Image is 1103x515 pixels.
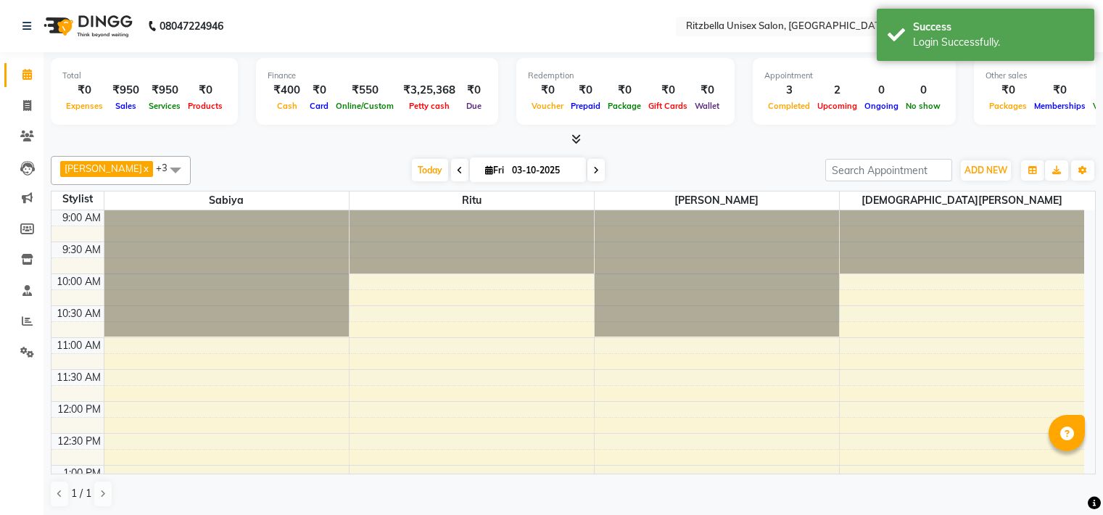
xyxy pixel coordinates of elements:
span: Voucher [528,101,567,111]
div: Redemption [528,70,723,82]
span: Gift Cards [645,101,691,111]
div: Total [62,70,226,82]
span: Ritu [350,191,594,210]
span: Products [184,101,226,111]
a: x [142,162,149,174]
div: ₹0 [604,82,645,99]
div: ₹0 [567,82,604,99]
b: 08047224946 [160,6,223,46]
div: Stylist [51,191,104,207]
div: ₹550 [332,82,397,99]
div: ₹0 [645,82,691,99]
span: Sabiya [104,191,349,210]
div: 11:00 AM [54,338,104,353]
span: Fri [482,165,508,176]
span: Ongoing [861,101,902,111]
span: +3 [156,162,178,173]
span: Services [145,101,184,111]
div: 10:30 AM [54,306,104,321]
span: Completed [764,101,814,111]
div: 2 [814,82,861,99]
div: ₹0 [986,82,1030,99]
div: ₹0 [306,82,332,99]
span: Packages [986,101,1030,111]
div: ₹0 [1030,82,1089,99]
button: ADD NEW [961,160,1011,181]
div: Appointment [764,70,944,82]
div: 0 [861,82,902,99]
span: Petty cash [405,101,453,111]
div: ₹3,25,368 [397,82,461,99]
span: 1 / 1 [71,486,91,501]
div: 9:30 AM [59,242,104,257]
div: ₹950 [107,82,145,99]
div: 1:00 PM [60,466,104,481]
span: Today [412,159,448,181]
div: ₹0 [461,82,487,99]
span: No show [902,101,944,111]
span: Due [463,101,485,111]
span: Cash [273,101,301,111]
span: Card [306,101,332,111]
div: 0 [902,82,944,99]
div: ₹0 [184,82,226,99]
div: 10:00 AM [54,274,104,289]
div: ₹950 [145,82,184,99]
div: ₹400 [268,82,306,99]
span: ADD NEW [964,165,1007,176]
span: Package [604,101,645,111]
div: ₹0 [62,82,107,99]
div: 12:30 PM [54,434,104,449]
div: 11:30 AM [54,370,104,385]
span: Online/Custom [332,101,397,111]
div: ₹0 [528,82,567,99]
span: Upcoming [814,101,861,111]
span: [PERSON_NAME] [595,191,839,210]
span: Memberships [1030,101,1089,111]
img: logo [37,6,136,46]
span: Wallet [691,101,723,111]
div: 9:00 AM [59,210,104,226]
span: Sales [112,101,140,111]
div: ₹0 [691,82,723,99]
span: [PERSON_NAME] [65,162,142,174]
div: Login Successfully. [913,35,1083,50]
div: Finance [268,70,487,82]
div: 3 [764,82,814,99]
input: Search Appointment [825,159,952,181]
span: Prepaid [567,101,604,111]
input: 2025-10-03 [508,160,580,181]
div: 12:00 PM [54,402,104,417]
span: Expenses [62,101,107,111]
div: Success [913,20,1083,35]
span: [DEMOGRAPHIC_DATA][PERSON_NAME] [840,191,1085,210]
